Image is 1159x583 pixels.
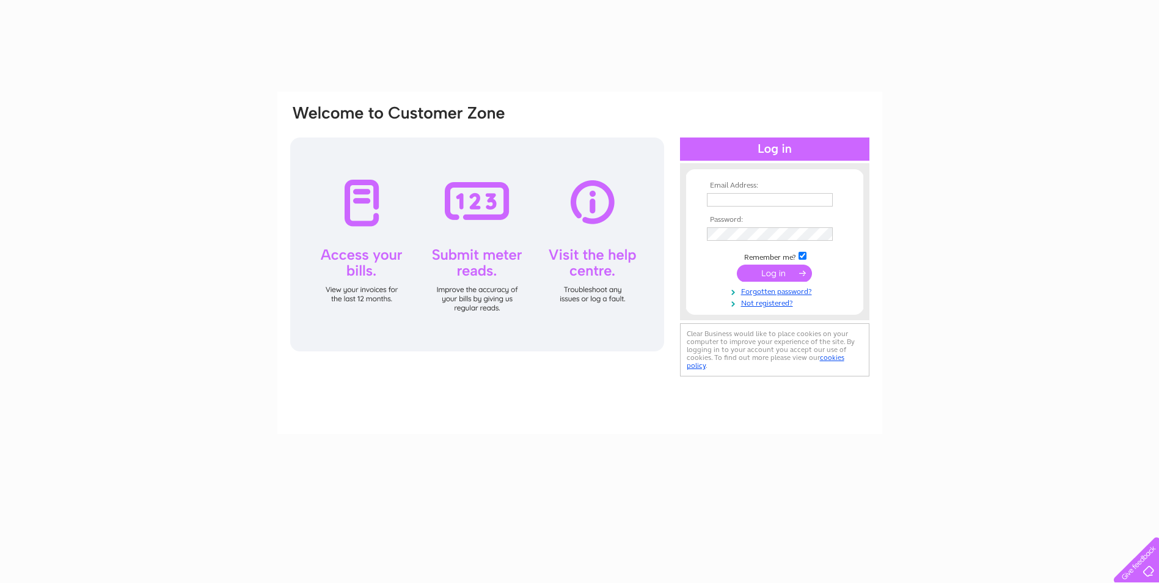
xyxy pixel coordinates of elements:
[707,285,846,296] a: Forgotten password?
[704,250,846,262] td: Remember me?
[704,182,846,190] th: Email Address:
[707,296,846,308] a: Not registered?
[704,216,846,224] th: Password:
[737,265,812,282] input: Submit
[680,323,869,376] div: Clear Business would like to place cookies on your computer to improve your experience of the sit...
[687,353,844,370] a: cookies policy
